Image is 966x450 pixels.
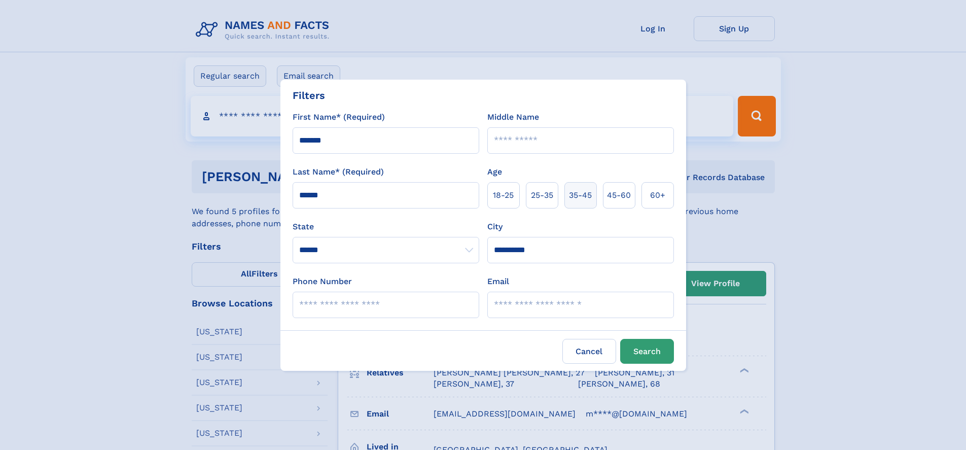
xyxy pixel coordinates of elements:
[531,189,553,201] span: 25‑35
[607,189,631,201] span: 45‑60
[487,111,539,123] label: Middle Name
[487,221,503,233] label: City
[650,189,665,201] span: 60+
[293,111,385,123] label: First Name* (Required)
[493,189,514,201] span: 18‑25
[487,275,509,288] label: Email
[293,221,479,233] label: State
[569,189,592,201] span: 35‑45
[620,339,674,364] button: Search
[562,339,616,364] label: Cancel
[293,88,325,103] div: Filters
[487,166,502,178] label: Age
[293,275,352,288] label: Phone Number
[293,166,384,178] label: Last Name* (Required)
